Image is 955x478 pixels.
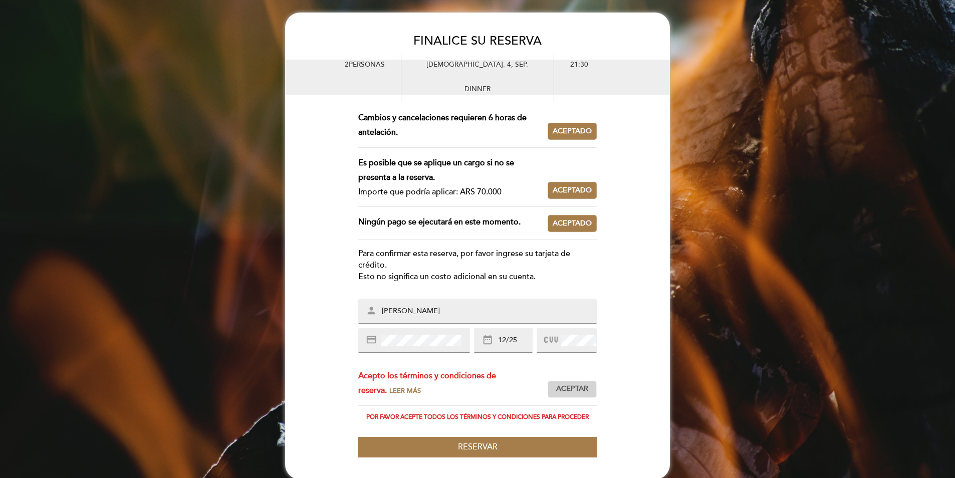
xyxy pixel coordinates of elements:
[297,53,401,77] div: 2
[497,335,532,346] input: MM/YY
[413,34,542,48] span: FINALICE SU RESERVA
[381,306,598,317] input: Nombre impreso en la tarjeta
[556,384,588,394] span: Aceptar
[366,334,377,345] i: credit_card
[358,369,548,398] div: Acepto los términos y condiciones de reserva.
[548,381,597,398] button: Aceptar
[401,53,554,102] div: [DEMOGRAPHIC_DATA]. 4, sep. DINNER
[482,334,493,345] i: date_range
[358,437,597,457] button: Reservar
[548,182,597,199] button: Aceptado
[553,185,592,196] span: Aceptado
[358,111,548,140] div: Cambios y cancelaciones requieren 6 horas de antelación.
[358,185,540,199] div: Importe que podría aplicar: ARS 70.000
[548,123,597,140] button: Aceptado
[458,442,498,452] span: Reservar
[554,53,658,77] div: 21:30
[358,215,548,232] div: Ningún pago se ejecutará en este momento.
[553,126,592,137] span: Aceptado
[366,305,377,316] i: person
[553,218,592,229] span: Aceptado
[349,60,385,69] span: personas
[389,387,421,395] span: Leer más
[548,215,597,232] button: Aceptado
[358,156,540,185] div: Es posible que se aplique un cargo si no se presenta a la reserva.
[358,414,597,421] div: Por favor acepte todos los términos y condiciones para proceder
[358,248,597,283] div: Para confirmar esta reserva, por favor ingrese su tarjeta de crédito. Esto no significa un costo ...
